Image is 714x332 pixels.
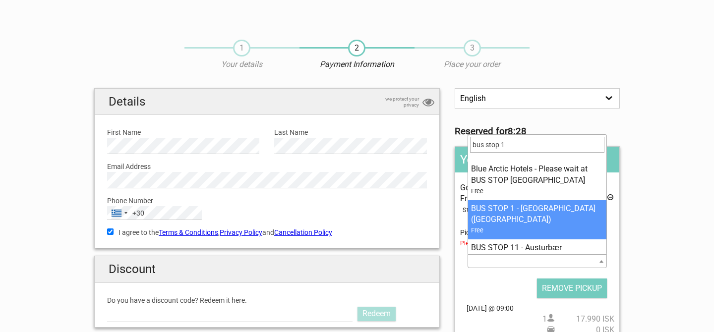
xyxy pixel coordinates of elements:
[422,96,434,110] i: privacy protection
[220,228,262,236] a: Privacy Policy
[460,183,605,203] span: Golden Circle and Waterfalls, with Friðheimar Farm and Kerið in small group
[460,238,614,249] span: Please select pickup location.
[132,208,144,219] div: +30
[471,203,603,225] div: BUS STOP 1 - [GEOGRAPHIC_DATA] ([GEOGRAPHIC_DATA])
[463,205,614,216] div: Standard rate
[159,228,218,236] a: Terms & Conditions
[274,127,426,138] label: Last Name
[471,186,603,197] div: Free
[274,228,332,236] a: Cancellation Policy
[108,207,144,220] button: Selected country
[107,127,259,138] label: First Name
[464,40,481,56] span: 3
[107,295,427,306] label: Do you have a discount code? Redeem it here.
[95,89,439,115] h2: Details
[471,242,603,253] div: BUS STOP 11 - Austurbær
[107,161,427,172] label: Email Address
[357,307,396,321] a: Redeem
[460,303,614,314] span: [DATE] @ 09:00
[95,256,439,282] h2: Discount
[460,228,614,249] span: Pickup:
[369,96,419,108] span: we protect your privacy
[233,40,250,56] span: 1
[455,126,620,137] h3: Reserved for
[184,59,299,70] p: Your details
[114,15,126,27] button: Open LiveChat chat widget
[107,195,427,206] label: Phone Number
[14,17,112,25] p: We're away right now. Please check back later!
[542,314,614,325] span: 1 person(s)
[508,126,527,137] strong: 8:28
[107,227,427,238] label: I agree to the , and
[471,164,603,186] div: Blue Arctic Hotels - Please wait at BUS STOP [GEOGRAPHIC_DATA]
[299,59,415,70] p: Payment Information
[348,40,365,56] span: 2
[415,59,530,70] p: Place your order
[471,225,603,236] div: Free
[455,147,619,172] h2: Your Order
[471,253,603,264] div: Free
[537,278,607,298] input: REMOVE PICKUP
[555,314,614,325] span: 17.990 ISK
